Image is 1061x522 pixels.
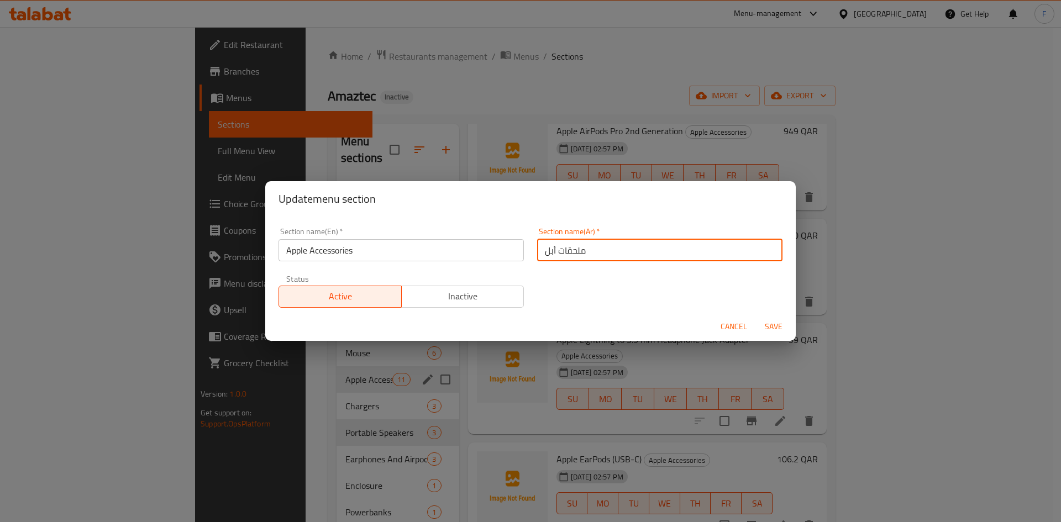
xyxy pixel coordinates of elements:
[537,239,782,261] input: Please enter section name(ar)
[279,286,402,308] button: Active
[279,190,782,208] h2: Update menu section
[279,239,524,261] input: Please enter section name(en)
[406,288,520,304] span: Inactive
[760,320,787,334] span: Save
[756,317,791,337] button: Save
[721,320,747,334] span: Cancel
[401,286,524,308] button: Inactive
[716,317,752,337] button: Cancel
[283,288,397,304] span: Active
